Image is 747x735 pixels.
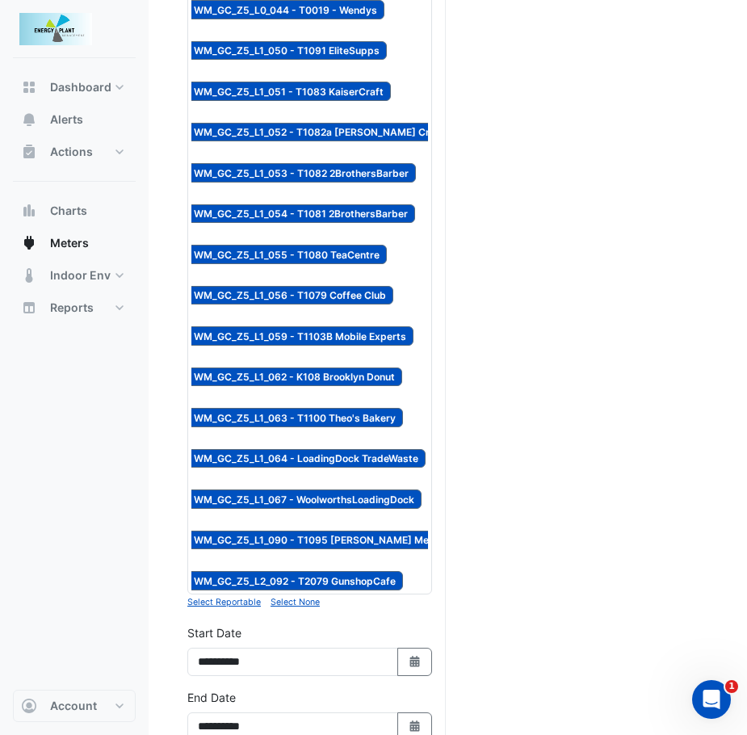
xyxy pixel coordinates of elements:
[174,286,393,305] span: WM_GC_Z5_L1_056 - T1079 Coffee Club
[174,571,403,590] span: WM_GC_Z5_L2_092 - T2079 GunshopCafe
[50,698,97,714] span: Account
[174,123,451,142] span: WM_GC_Z5_L1_052 - T1082a [PERSON_NAME] Craft
[187,689,236,706] label: End Date
[13,195,136,227] button: Charts
[21,235,37,251] app-icon: Meters
[174,245,387,264] span: WM_GC_Z5_L1_055 - T1080 TeaCentre
[21,79,37,95] app-icon: Dashboard
[21,111,37,128] app-icon: Alerts
[13,292,136,324] button: Reports
[271,594,320,609] button: Select None
[50,203,87,219] span: Charts
[50,267,111,283] span: Indoor Env
[13,227,136,259] button: Meters
[408,720,422,733] fa-icon: Select Date
[19,13,92,45] img: Company Logo
[174,367,402,387] span: WM_GC_Z5_L1_062 - K108 Brooklyn Donut
[50,144,93,160] span: Actions
[725,680,738,693] span: 1
[174,326,413,346] span: WM_GC_Z5_L1_059 - T1103B Mobile Experts
[408,655,422,669] fa-icon: Select Date
[13,136,136,168] button: Actions
[13,103,136,136] button: Alerts
[50,300,94,316] span: Reports
[50,235,89,251] span: Meters
[21,267,37,283] app-icon: Indoor Env
[174,449,426,468] span: WM_GC_Z5_L1_064 - LoadingDock TradeWaste
[271,597,320,607] small: Select None
[13,259,136,292] button: Indoor Env
[174,41,387,61] span: WM_GC_Z5_L1_050 - T1091 EliteSupps
[13,690,136,722] button: Account
[21,144,37,160] app-icon: Actions
[174,489,422,509] span: WM_GC_Z5_L1_067 - WoolworthsLoadingDock
[187,624,241,641] label: Start Date
[50,79,111,95] span: Dashboard
[187,594,261,609] button: Select Reportable
[174,204,415,224] span: WM_GC_Z5_L1_054 - T1081 2BrothersBarber
[692,680,731,719] iframe: Intercom live chat
[13,71,136,103] button: Dashboard
[174,163,416,183] span: WM_GC_Z5_L1_053 - T1082 2BrothersBarber
[21,300,37,316] app-icon: Reports
[187,597,261,607] small: Select Reportable
[50,111,83,128] span: Alerts
[21,203,37,219] app-icon: Charts
[174,531,451,550] span: WM_GC_Z5_L1_090 - T1095 [PERSON_NAME] Meats
[174,82,391,101] span: WM_GC_Z5_L1_051 - T1083 KaiserCraft
[174,408,403,427] span: WM_GC_Z5_L1_063 - T1100 Theo's Bakery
